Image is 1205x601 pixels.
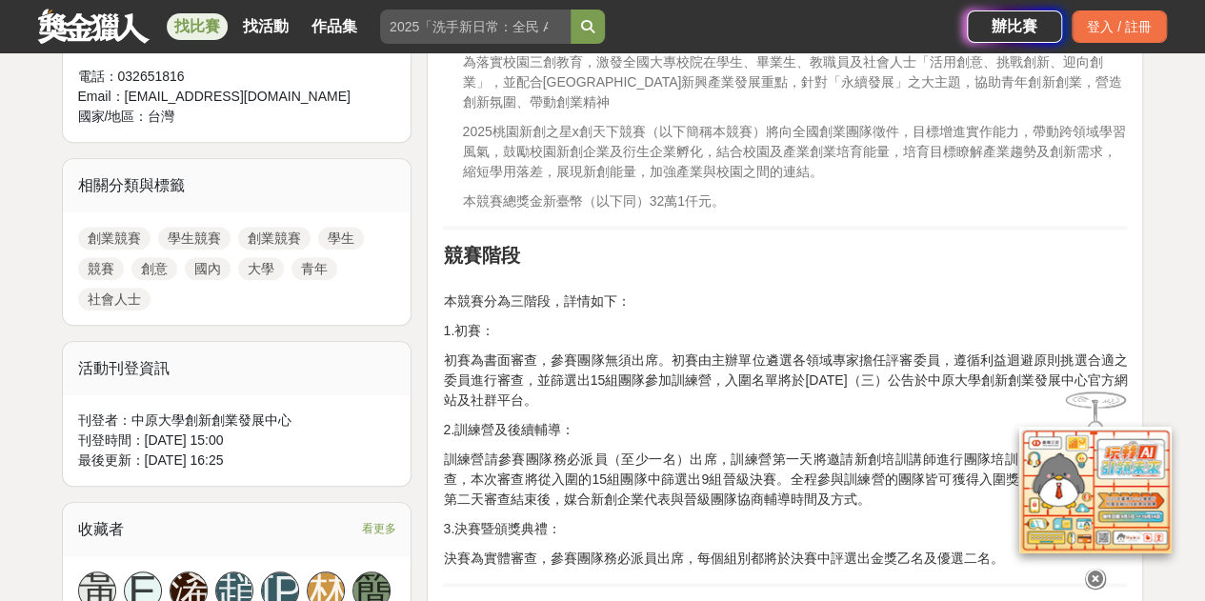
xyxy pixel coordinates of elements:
a: 創業競賽 [78,227,151,250]
a: 創意 [131,257,177,280]
input: 2025「洗手新日常：全民 ALL IN」洗手歌全台徵選 [380,10,571,44]
a: 找比賽 [167,13,228,40]
p: 1.初賽： [443,321,1127,341]
a: 青年 [291,257,337,280]
div: 最後更新： [DATE] 16:25 [78,451,396,471]
p: 3.決賽暨頒獎典禮： [443,519,1127,539]
p: 2.訓練營及後續輔導： [443,420,1127,440]
a: 學生競賽 [158,227,231,250]
span: 台灣 [148,109,174,124]
a: 作品集 [304,13,365,40]
div: 電話： 032651816 [78,67,358,87]
span: 為落實校園三創教育，激發全國大專校院在學生、畢業生、教職員及社會人士「活用創意、挑戰創新、迎向創業」，並配合[GEOGRAPHIC_DATA]新興產業發展重點，針對「永續發展」之大主題，協助青年... [462,54,1121,110]
div: 活動刊登資訊 [63,342,412,395]
p: 本競賽分為三階段，詳情如下： [443,271,1127,311]
span: 2025桃園新創之星x創天下競賽（以下簡稱本競賽）將向全國創業團隊徵件，目標增進實作能力，帶動跨領域學習風氣，鼓勵校園新創企業及衍生企業孵化，結合校園及產業創業培育能量，培育目標瞭解產業趨勢及創... [462,124,1125,179]
p: 決賽為實體審查，參賽團隊務必派員出席，每個組別都將於決賽中評選出金獎乙名及優選二名。 [443,549,1127,569]
span: 本競賽總獎金新臺幣（以下同）32萬1仟元。 [462,193,724,209]
span: 收藏者 [78,521,124,537]
div: 刊登時間： [DATE] 15:00 [78,431,396,451]
a: 社會人士 [78,288,151,311]
a: 競賽 [78,257,124,280]
a: 大學 [238,257,284,280]
a: 創業競賽 [238,227,311,250]
span: 看更多 [361,518,395,539]
a: 找活動 [235,13,296,40]
div: 登入 / 註冊 [1072,10,1167,43]
img: d2146d9a-e6f6-4337-9592-8cefde37ba6b.png [1019,427,1172,553]
a: 國內 [185,257,231,280]
span: 國家/地區： [78,109,149,124]
a: 學生 [318,227,364,250]
strong: 競賽階段 [443,245,519,266]
div: Email： [EMAIL_ADDRESS][DOMAIN_NAME] [78,87,358,107]
p: 訓練營請參賽團隊務必派員（至少一名）出席，訓練營第一天將邀請新創培訓講師進行團隊培訓，第二天將進行審查，本次審查將從入圍的15組團隊中篩選出9組晉級決賽。全程參與訓練營的團隊皆可獲得入圍獎金。後... [443,450,1127,510]
div: 相關分類與標籤 [63,159,412,212]
div: 刊登者： 中原大學創新創業發展中心 [78,411,396,431]
p: 初賽為書面審查，參賽團隊無須出席。初賽由主辦單位遴選各領域專家擔任評審委員，遵循利益迴避原則挑選合適之委員進行審查，並篩選出15組團隊參加訓練營，入圍名單將於[DATE]（三）公告於中原大學創新... [443,351,1127,411]
a: 辦比賽 [967,10,1062,43]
